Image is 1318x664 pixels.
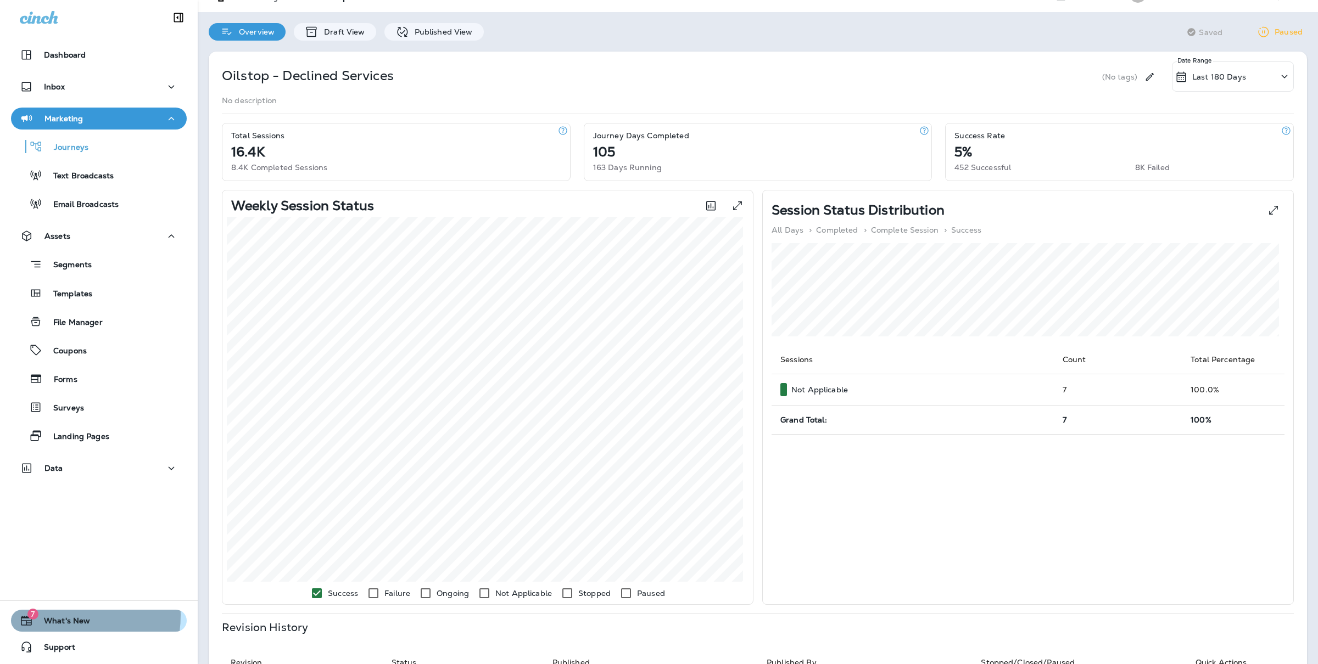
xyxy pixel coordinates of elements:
[11,367,187,390] button: Forms
[42,171,114,182] p: Text Broadcasts
[42,200,119,210] p: Email Broadcasts
[864,226,867,234] p: >
[1102,72,1137,81] p: (No tags)
[1054,345,1182,374] th: Count
[1263,199,1285,221] button: View Pie expanded to full screen
[11,108,187,130] button: Marketing
[11,76,187,98] button: Inbox
[384,589,410,598] p: Failure
[791,385,848,394] p: Not Applicable
[42,403,84,414] p: Surveys
[42,432,109,442] p: Landing Pages
[954,131,1005,140] p: Success Rate
[42,260,92,271] p: Segments
[11,164,187,187] button: Text Broadcasts
[1192,72,1246,81] p: Last 180 Days
[222,67,394,85] p: Oilstop - Declined Services
[33,643,75,656] span: Support
[11,339,187,362] button: Coupons
[1191,415,1211,425] span: 100%
[954,148,972,156] p: 5%
[1182,374,1285,406] td: 100.0 %
[44,82,65,91] p: Inbox
[1140,61,1160,92] div: Edit
[11,192,187,215] button: Email Broadcasts
[1063,415,1066,425] span: 7
[11,424,187,447] button: Landing Pages
[1135,163,1170,172] p: 8K Failed
[33,616,90,629] span: What's New
[1177,56,1213,65] p: Date Range
[43,143,88,153] p: Journeys
[1275,27,1303,36] p: Paused
[231,131,284,140] p: Total Sessions
[809,226,812,234] p: >
[944,226,947,234] p: >
[222,623,308,632] p: Revision History
[231,201,374,210] p: Weekly Session Status
[328,589,358,598] p: Success
[44,50,86,59] p: Dashboard
[1054,374,1182,406] td: 7
[1199,28,1222,37] span: Saved
[11,282,187,305] button: Templates
[816,226,858,234] p: Completed
[772,226,803,234] p: All Days
[637,589,665,598] p: Paused
[44,232,70,240] p: Assets
[11,252,187,276] button: Segments
[780,415,827,425] span: Grand Total:
[231,148,265,156] p: 16.4K
[27,609,38,620] span: 7
[409,27,473,36] p: Published View
[44,114,83,123] p: Marketing
[772,206,945,215] p: Session Status Distribution
[11,310,187,333] button: File Manager
[319,27,365,36] p: Draft View
[11,44,187,66] button: Dashboard
[163,7,194,29] button: Collapse Sidebar
[727,195,749,217] button: View graph expanded to full screen
[1182,345,1285,374] th: Total Percentage
[951,226,981,234] p: Success
[593,148,615,156] p: 105
[593,131,689,140] p: Journey Days Completed
[44,464,63,472] p: Data
[42,346,87,357] p: Coupons
[231,163,327,172] p: 8.4K Completed Sessions
[11,457,187,479] button: Data
[222,96,277,105] p: No description
[578,589,611,598] p: Stopped
[42,289,92,300] p: Templates
[11,610,187,632] button: 7What's New
[871,226,939,234] p: Complete Session
[593,163,662,172] p: 163 Days Running
[11,225,187,247] button: Assets
[437,589,469,598] p: Ongoing
[495,589,552,598] p: Not Applicable
[954,163,1011,172] p: 452 Successful
[42,318,103,328] p: File Manager
[11,636,187,658] button: Support
[11,396,187,419] button: Surveys
[700,195,722,217] button: Toggle between session count and session percentage
[233,27,275,36] p: Overview
[11,135,187,158] button: Journeys
[43,375,77,385] p: Forms
[772,345,1054,374] th: Sessions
